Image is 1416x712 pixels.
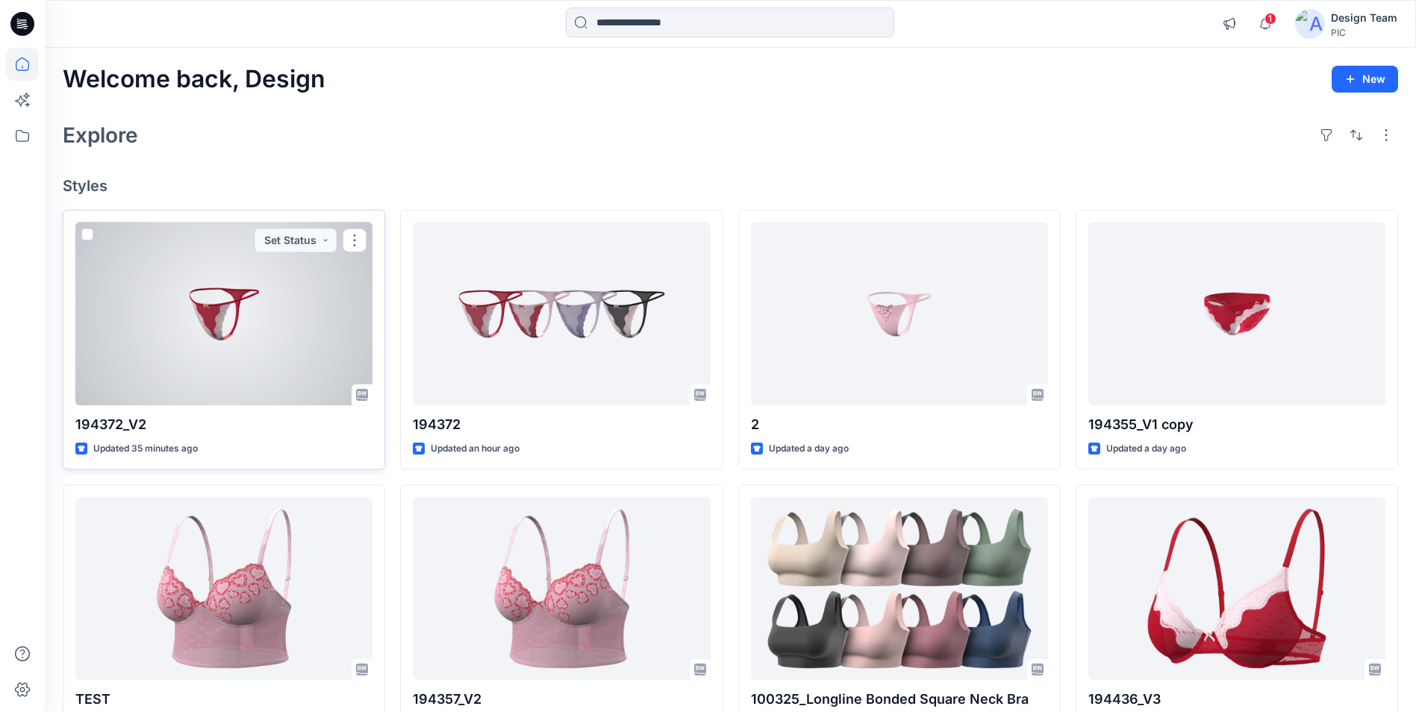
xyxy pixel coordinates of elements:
a: 194436_V3 [1088,497,1385,680]
a: 100325_Longline Bonded Square Neck Bra [751,497,1048,680]
button: New [1332,66,1398,93]
div: Design Team [1331,9,1397,27]
a: TEST [75,497,372,680]
p: 194372_V2 [75,414,372,435]
a: 194355_V1 copy [1088,222,1385,405]
img: avatar [1295,9,1325,39]
p: 194357_V2 [413,689,710,710]
p: 194436_V3 [1088,689,1385,710]
p: 194372 [413,414,710,435]
p: 100325_Longline Bonded Square Neck Bra [751,689,1048,710]
h2: Welcome back, Design [63,66,325,93]
p: Updated 35 minutes ago [93,441,198,457]
h4: Styles [63,177,1398,195]
p: TEST [75,689,372,710]
a: 2 [751,222,1048,405]
a: 194372_V2 [75,222,372,405]
span: 1 [1264,13,1276,25]
a: 194357_V2 [413,497,710,680]
p: 194355_V1 copy [1088,414,1385,435]
p: Updated an hour ago [431,441,520,457]
p: 2 [751,414,1048,435]
p: Updated a day ago [1106,441,1186,457]
p: Updated a day ago [769,441,849,457]
div: PIC [1331,27,1397,38]
h2: Explore [63,123,138,147]
a: 194372 [413,222,710,405]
